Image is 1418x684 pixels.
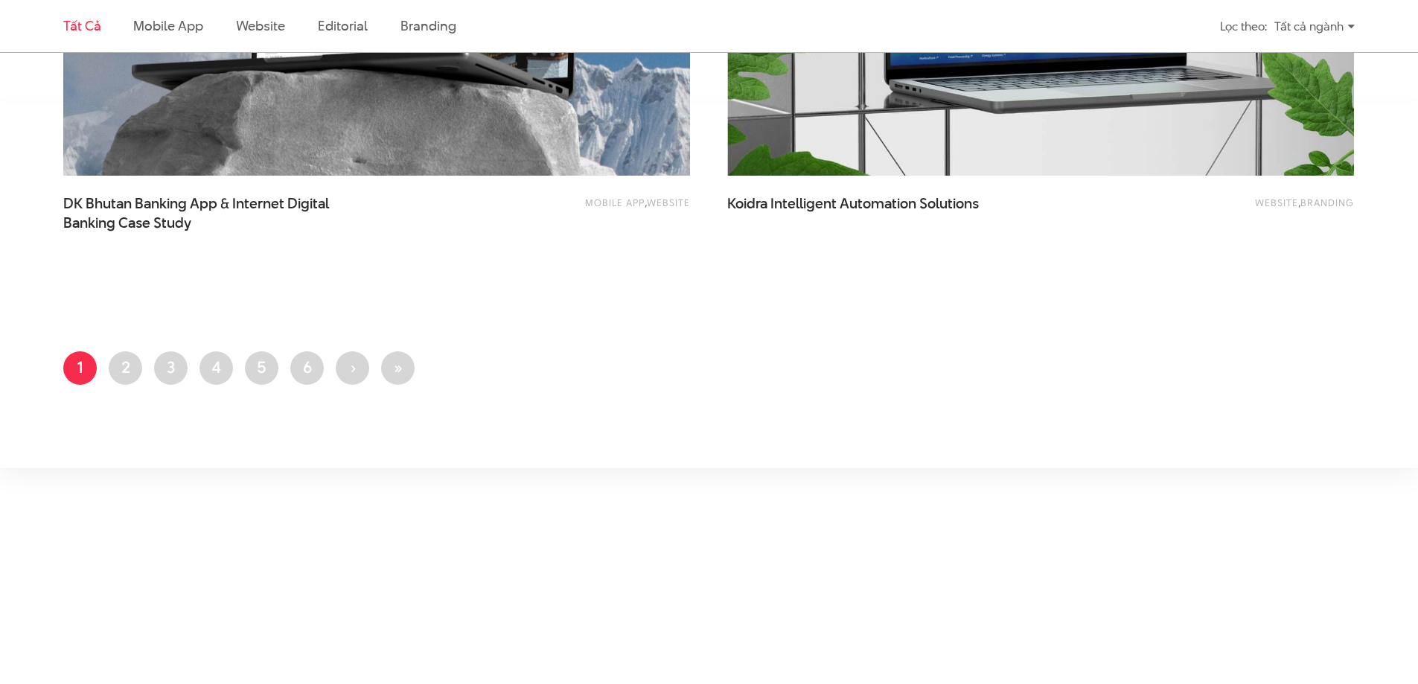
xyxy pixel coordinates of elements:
[1103,194,1354,224] div: ,
[63,16,100,35] a: Tất cả
[1274,13,1355,39] div: Tất cả ngành
[727,194,1025,231] a: Koidra Intelligent Automation Solutions
[63,194,361,231] span: DK Bhutan Banking App & Internet Digital
[63,194,361,231] a: DK Bhutan Banking App & Internet DigitalBanking Case Study
[133,16,202,35] a: Mobile app
[1220,13,1267,39] div: Lọc theo:
[585,196,645,209] a: Mobile app
[770,194,837,214] span: Intelligent
[109,351,142,385] a: 2
[199,351,233,385] a: 4
[919,194,979,214] span: Solutions
[318,16,368,35] a: Editorial
[727,194,767,214] span: Koidra
[400,16,456,35] a: Branding
[1300,196,1354,209] a: Branding
[236,16,285,35] a: Website
[245,351,278,385] a: 5
[350,356,356,378] span: ›
[393,356,403,378] span: »
[1255,196,1298,209] a: Website
[439,194,690,224] div: ,
[290,351,324,385] a: 6
[63,214,191,233] span: Banking Case Study
[840,194,916,214] span: Automation
[154,351,188,385] a: 3
[647,196,690,209] a: Website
